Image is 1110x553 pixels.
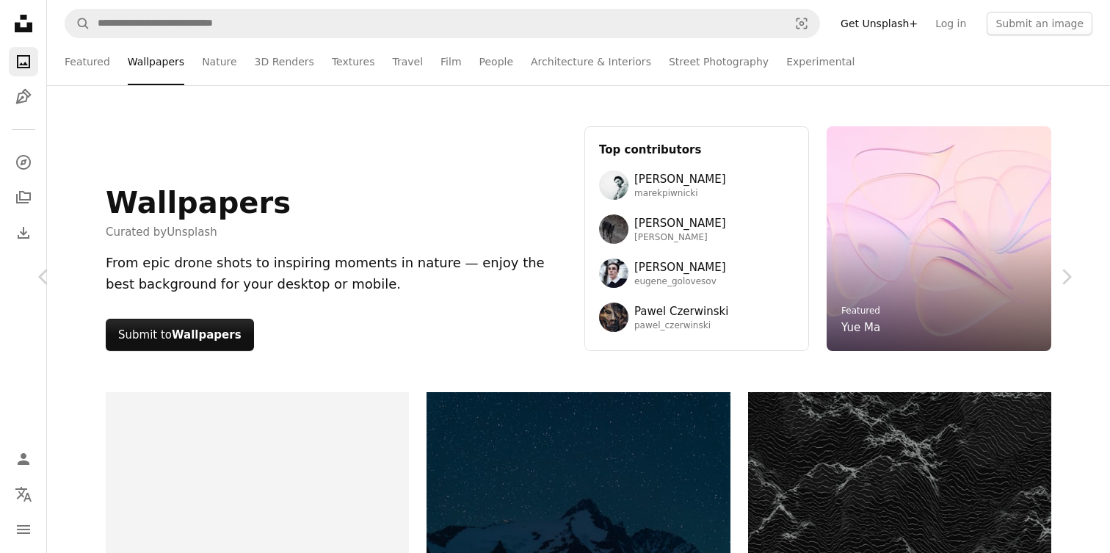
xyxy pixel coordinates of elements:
span: [PERSON_NAME] [634,232,726,244]
span: [PERSON_NAME] [634,214,726,232]
a: Log in / Sign up [9,444,38,474]
a: People [479,38,514,85]
a: Street Photography [669,38,769,85]
span: [PERSON_NAME] [634,259,726,276]
a: Experimental [786,38,855,85]
a: Next [1022,206,1110,347]
button: Visual search [784,10,819,37]
a: Textures [332,38,375,85]
img: Avatar of user Wolfgang Hasselmann [599,214,628,244]
img: Avatar of user Eugene Golovesov [599,259,628,288]
a: Avatar of user Wolfgang Hasselmann[PERSON_NAME][PERSON_NAME] [599,214,794,244]
a: Avatar of user Pawel CzerwinskiPawel Czerwinskipawel_czerwinski [599,303,794,332]
a: Photos [9,47,38,76]
span: marekpiwnicki [634,188,726,200]
a: Unsplash [167,225,217,239]
img: Avatar of user Pawel Czerwinski [599,303,628,332]
a: Illustrations [9,82,38,112]
button: Submit an image [987,12,1092,35]
a: Featured [65,38,110,85]
span: Curated by [106,223,291,241]
span: [PERSON_NAME] [634,170,726,188]
a: Snowy mountain peak under a starry night sky [427,487,730,500]
h3: Top contributors [599,141,794,159]
form: Find visuals sitewide [65,9,820,38]
a: Nature [202,38,236,85]
h1: Wallpapers [106,185,291,220]
a: Explore [9,148,38,177]
a: Get Unsplash+ [832,12,926,35]
span: Pawel Czerwinski [634,303,728,320]
strong: Wallpapers [172,328,242,341]
span: pawel_czerwinski [634,320,728,332]
a: Architecture & Interiors [531,38,651,85]
a: Abstract dark landscape with textured mountain peaks. [748,471,1051,484]
a: Featured [841,306,880,316]
button: Search Unsplash [65,10,90,37]
a: Log in [926,12,975,35]
button: Menu [9,515,38,544]
a: 3D Renders [255,38,314,85]
img: Avatar of user Marek Piwnicki [599,170,628,200]
button: Language [9,480,38,509]
a: Travel [392,38,423,85]
span: eugene_golovesov [634,276,726,288]
a: Film [440,38,461,85]
div: From epic drone shots to inspiring moments in nature — enjoy the best background for your desktop... [106,253,567,295]
a: Avatar of user Marek Piwnicki[PERSON_NAME]marekpiwnicki [599,170,794,200]
a: Collections [9,183,38,212]
a: Avatar of user Eugene Golovesov[PERSON_NAME]eugene_golovesov [599,259,794,288]
button: Submit toWallpapers [106,319,254,351]
a: Yue Ma [841,319,880,336]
